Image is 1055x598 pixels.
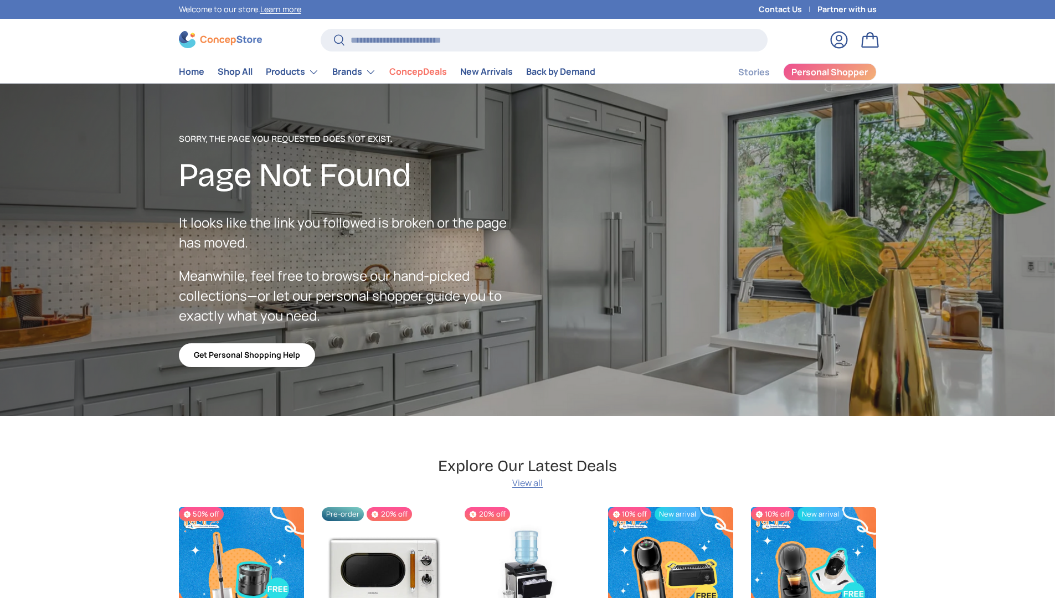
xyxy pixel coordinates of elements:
span: 20% off [465,507,510,521]
a: Stories [738,61,770,83]
a: New Arrivals [460,61,513,83]
a: Products [266,61,319,83]
span: 10% off [751,507,794,521]
a: Learn more [260,4,301,14]
a: Shop All [218,61,253,83]
a: Partner with us [817,3,877,16]
a: Home [179,61,204,83]
span: 50% off [179,507,224,521]
h2: Explore Our Latest Deals [438,456,617,476]
a: ConcepDeals [389,61,447,83]
span: New arrival [655,507,701,521]
a: View all [512,476,543,489]
p: Meanwhile, feel free to browse our hand-picked collections—or let our personal shopper guide you ... [179,266,528,326]
nav: Secondary [712,61,877,83]
a: Get Personal Shopping Help [179,343,315,367]
span: 20% off [367,507,411,521]
span: 10% off [608,507,651,521]
a: Contact Us [759,3,817,16]
span: Personal Shopper [791,68,868,76]
summary: Products [259,61,326,83]
a: Personal Shopper [783,63,877,81]
p: Sorry, the page you requested does not exist. [179,132,528,146]
p: Welcome to our store. [179,3,301,16]
span: New arrival [797,507,843,521]
nav: Primary [179,61,595,83]
summary: Brands [326,61,383,83]
a: Brands [332,61,376,83]
img: ConcepStore [179,31,262,48]
h2: Page Not Found [179,154,528,196]
p: It looks like the link you followed is broken or the page has moved. [179,213,528,252]
a: Back by Demand [526,61,595,83]
span: Pre-order [322,507,364,521]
